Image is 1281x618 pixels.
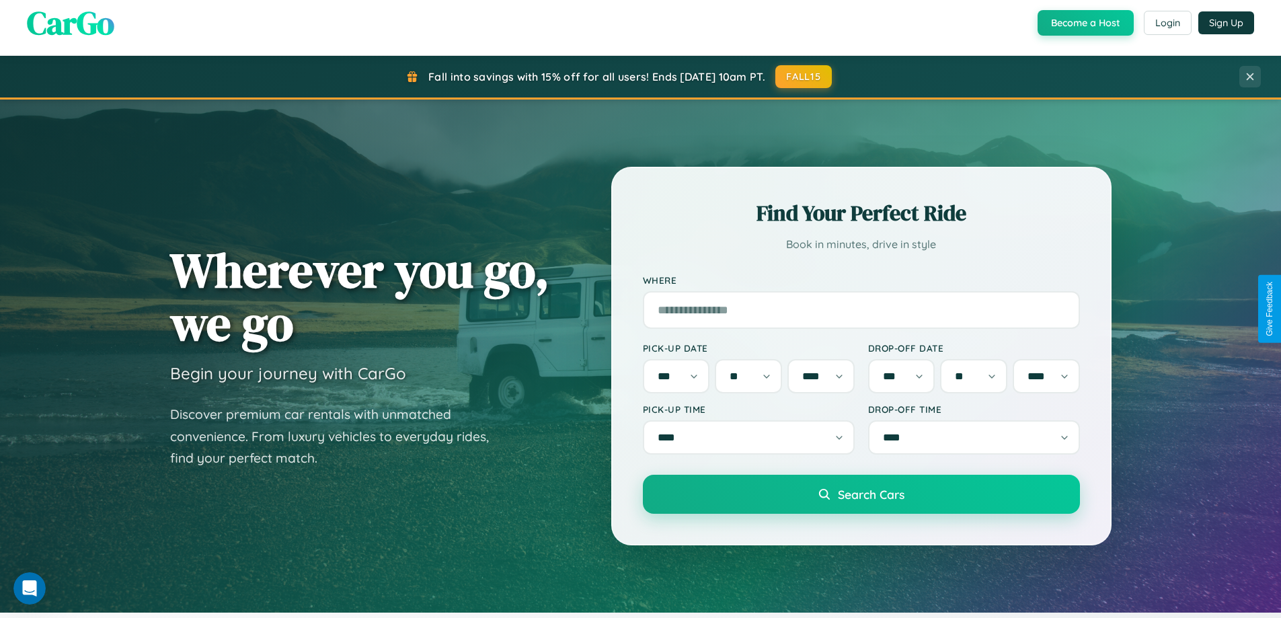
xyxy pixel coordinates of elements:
p: Book in minutes, drive in style [643,235,1080,254]
button: FALL15 [775,65,832,88]
label: Pick-up Date [643,342,855,354]
iframe: Intercom live chat [13,572,46,605]
button: Sign Up [1198,11,1254,34]
button: Login [1144,11,1192,35]
div: Give Feedback [1265,282,1274,336]
h3: Begin your journey with CarGo [170,363,406,383]
label: Where [643,274,1080,286]
button: Become a Host [1038,10,1134,36]
span: CarGo [27,1,114,45]
p: Discover premium car rentals with unmatched convenience. From luxury vehicles to everyday rides, ... [170,403,506,469]
span: Search Cars [838,487,904,502]
h1: Wherever you go, we go [170,243,549,350]
span: Fall into savings with 15% off for all users! Ends [DATE] 10am PT. [428,70,765,83]
h2: Find Your Perfect Ride [643,198,1080,228]
label: Pick-up Time [643,403,855,415]
label: Drop-off Date [868,342,1080,354]
button: Search Cars [643,475,1080,514]
label: Drop-off Time [868,403,1080,415]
